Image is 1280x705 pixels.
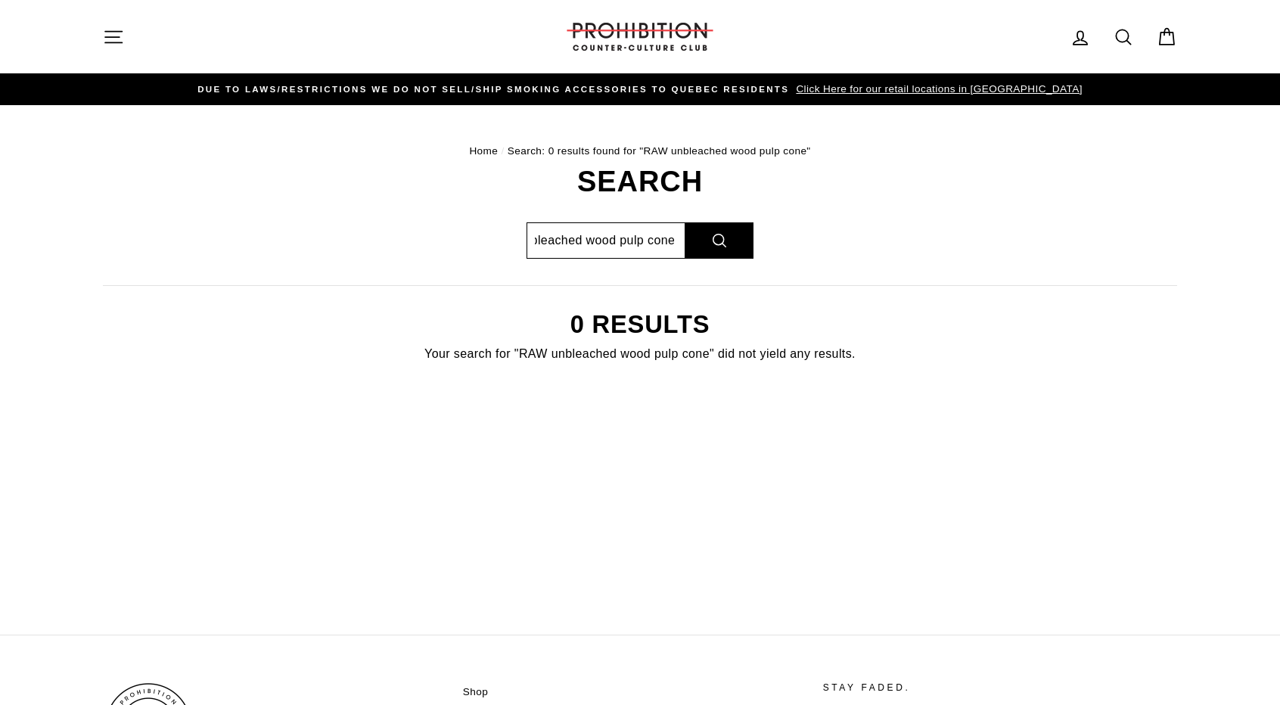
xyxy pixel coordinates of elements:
nav: breadcrumbs [103,143,1177,160]
p: Your search for "RAW unbleached wood pulp cone" did not yield any results. [103,344,1177,364]
a: Shop [463,681,488,703]
span: Click Here for our retail locations in [GEOGRAPHIC_DATA] [792,83,1082,95]
a: DUE TO LAWS/restrictions WE DO NOT SELL/SHIP SMOKING ACCESSORIES to qUEBEC RESIDENTS Click Here f... [107,81,1173,98]
span: DUE TO LAWS/restrictions WE DO NOT SELL/SHIP SMOKING ACCESSORIES to qUEBEC RESIDENTS [197,85,789,94]
input: Search our store [527,222,685,259]
h2: 0 results [103,312,1177,337]
p: STAY FADED. [823,681,1121,695]
h1: Search [103,167,1177,196]
span: Search: 0 results found for "RAW unbleached wood pulp cone" [508,145,811,157]
img: PROHIBITION COUNTER-CULTURE CLUB [564,23,716,51]
span: / [501,145,504,157]
a: Home [469,145,498,157]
